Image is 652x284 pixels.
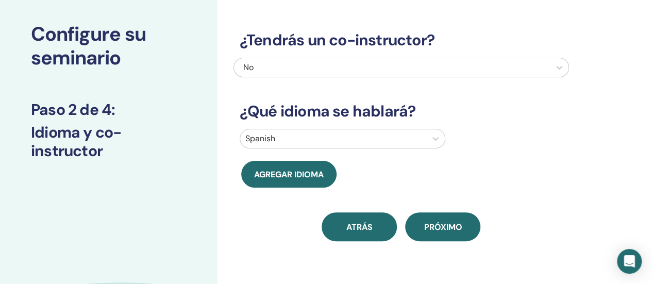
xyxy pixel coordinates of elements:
div: Open Intercom Messenger [617,249,642,274]
h3: Idioma y co-instructor [31,123,187,160]
span: próximo [424,222,462,232]
span: atrás [346,222,373,232]
h2: Configure su seminario [31,23,187,70]
h3: Paso 2 de 4 : [31,101,187,119]
h3: ¿Tendrás un co-instructor? [233,31,569,49]
h3: ¿Qué idioma se hablará? [233,102,569,121]
button: próximo [405,212,480,241]
span: Agregar idioma [254,169,324,180]
button: atrás [322,212,397,241]
span: No [243,62,254,73]
button: Agregar idioma [241,161,337,188]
